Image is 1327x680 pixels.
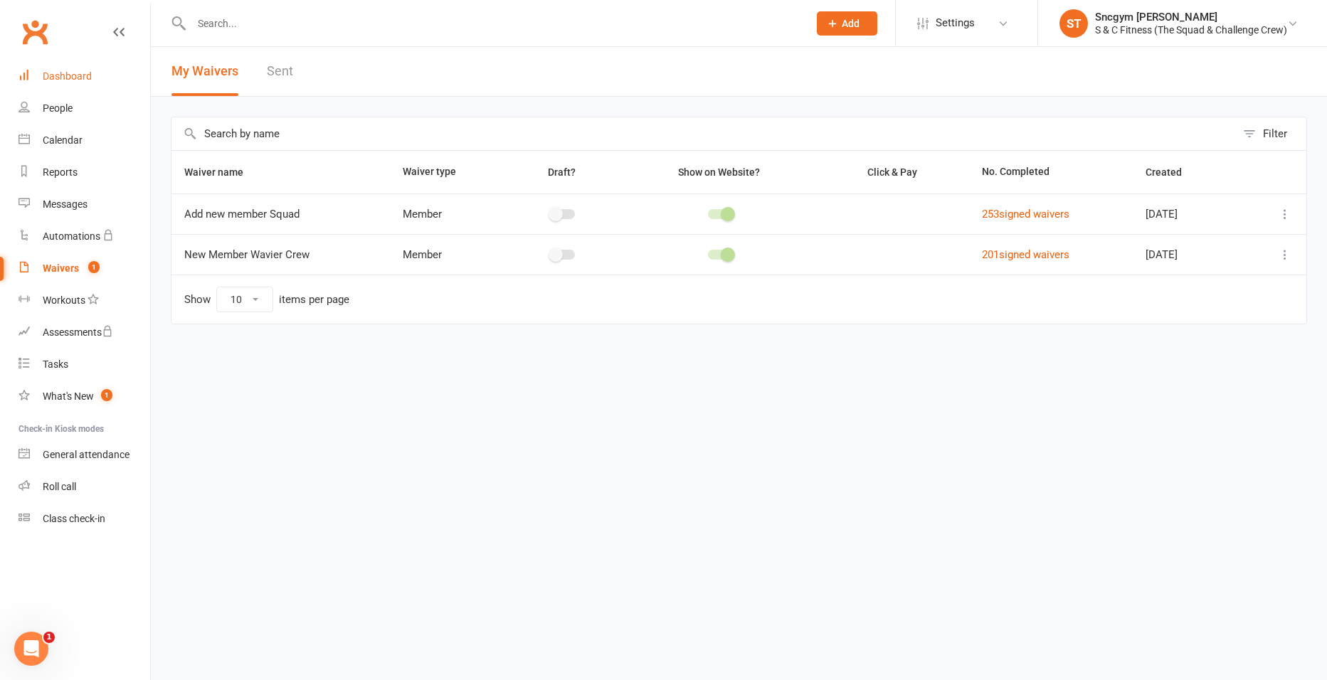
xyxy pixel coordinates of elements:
[18,503,150,535] a: Class kiosk mode
[184,241,310,268] span: New Member Wavier Crew
[1146,164,1198,181] button: Created
[665,164,776,181] button: Show on Website?
[43,166,78,178] div: Reports
[936,7,975,39] span: Settings
[43,102,73,114] div: People
[842,18,860,29] span: Add
[184,287,349,312] div: Show
[267,47,293,96] a: Sent
[101,389,112,401] span: 1
[43,449,129,460] div: General attendance
[43,230,100,242] div: Automations
[18,317,150,349] a: Assessments
[390,151,504,193] th: Waiver type
[43,294,85,306] div: Workouts
[1133,234,1245,275] td: [DATE]
[18,381,150,413] a: What's New1
[18,349,150,381] a: Tasks
[18,124,150,156] a: Calendar
[982,248,1069,261] a: 201signed waivers
[43,632,55,643] span: 1
[184,164,259,181] button: Waiver name
[18,60,150,92] a: Dashboard
[18,221,150,253] a: Automations
[184,201,300,228] span: Add new member Squad
[1236,117,1306,150] button: Filter
[17,14,53,50] a: Clubworx
[969,151,1133,193] th: No. Completed
[817,11,877,36] button: Add
[171,47,238,96] button: My Waivers
[18,92,150,124] a: People
[1263,125,1287,142] div: Filter
[18,285,150,317] a: Workouts
[43,134,83,146] div: Calendar
[43,513,105,524] div: Class check-in
[855,164,933,181] button: Click & Pay
[18,471,150,503] a: Roll call
[43,262,79,274] div: Waivers
[88,261,100,273] span: 1
[1133,193,1245,234] td: [DATE]
[43,326,113,338] div: Assessments
[982,208,1069,221] a: 253signed waivers
[390,234,504,275] td: Member
[867,166,917,178] span: Click & Pay
[43,481,76,492] div: Roll call
[548,166,576,178] span: Draft?
[279,294,349,306] div: items per page
[390,193,504,234] td: Member
[18,253,150,285] a: Waivers 1
[171,117,1236,150] input: Search by name
[184,166,259,178] span: Waiver name
[1095,23,1287,36] div: S & C Fitness (The Squad & Challenge Crew)
[678,166,760,178] span: Show on Website?
[43,70,92,82] div: Dashboard
[43,198,88,210] div: Messages
[14,632,48,666] iframe: Intercom live chat
[187,14,798,33] input: Search...
[1095,11,1287,23] div: Sncgym [PERSON_NAME]
[1059,9,1088,38] div: ST
[18,156,150,188] a: Reports
[43,391,94,402] div: What's New
[18,439,150,471] a: General attendance kiosk mode
[535,164,591,181] button: Draft?
[43,358,68,370] div: Tasks
[18,188,150,221] a: Messages
[1146,166,1198,178] span: Created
